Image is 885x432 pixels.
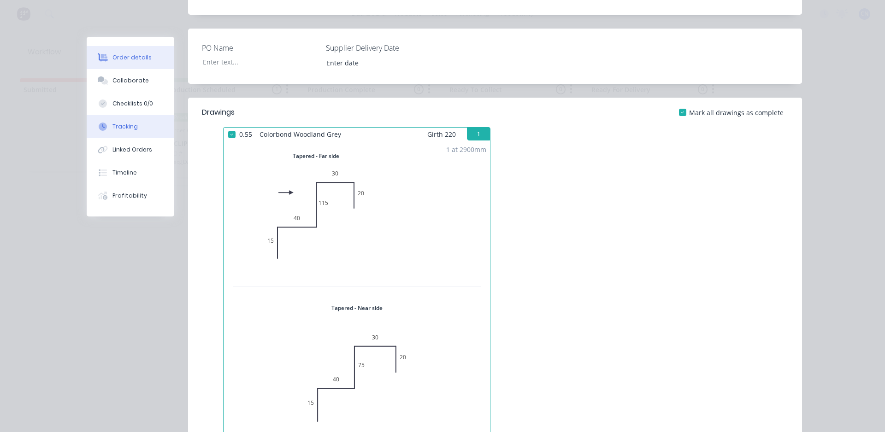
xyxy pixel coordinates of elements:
button: Timeline [87,161,174,184]
div: Collaborate [112,76,149,85]
div: 1 at 2900mm [446,145,486,154]
label: PO Name [202,42,317,53]
div: Timeline [112,169,137,177]
div: Order details [112,53,152,62]
div: Linked Orders [112,146,152,154]
label: Supplier Delivery Date [326,42,441,53]
span: Girth 220 [427,128,456,141]
button: Tracking [87,115,174,138]
button: Collaborate [87,69,174,92]
span: 0.55 [236,128,256,141]
button: 1 [467,128,490,140]
button: Linked Orders [87,138,174,161]
div: Profitability [112,192,147,200]
button: Profitability [87,184,174,207]
button: Order details [87,46,174,69]
div: Drawings [202,107,235,118]
span: Colorbond Woodland Grey [256,128,345,141]
div: Tracking [112,123,138,131]
input: Enter date [320,56,435,70]
button: Checklists 0/0 [87,92,174,115]
span: Mark all drawings as complete [689,108,784,117]
div: Checklists 0/0 [112,99,153,108]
